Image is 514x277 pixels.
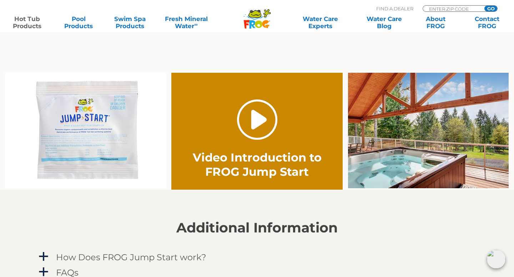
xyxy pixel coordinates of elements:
h2: Video Introduction to FROG Jump Start [188,150,326,179]
a: Swim SpaProducts [110,15,150,30]
span: a [38,251,49,262]
input: Zip Code Form [428,6,477,12]
a: Water CareExperts [288,15,353,30]
a: Fresh MineralWater∞ [161,15,211,30]
a: Water CareBlog [364,15,404,30]
img: openIcon [487,250,505,268]
img: jump start package [5,73,166,189]
a: AboutFROG [415,15,455,30]
h4: How Does FROG Jump Start work? [56,252,206,262]
a: ContactFROG [467,15,507,30]
sup: ∞ [194,22,197,27]
input: GO [484,6,497,11]
img: serene-landscape [348,73,509,189]
a: PoolProducts [59,15,99,30]
a: a How Does FROG Jump Start work? [37,251,477,264]
a: Play Video [237,99,277,140]
h2: Additional Information [37,220,477,236]
a: Hot TubProducts [7,15,47,30]
p: Find A Dealer [376,5,413,12]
